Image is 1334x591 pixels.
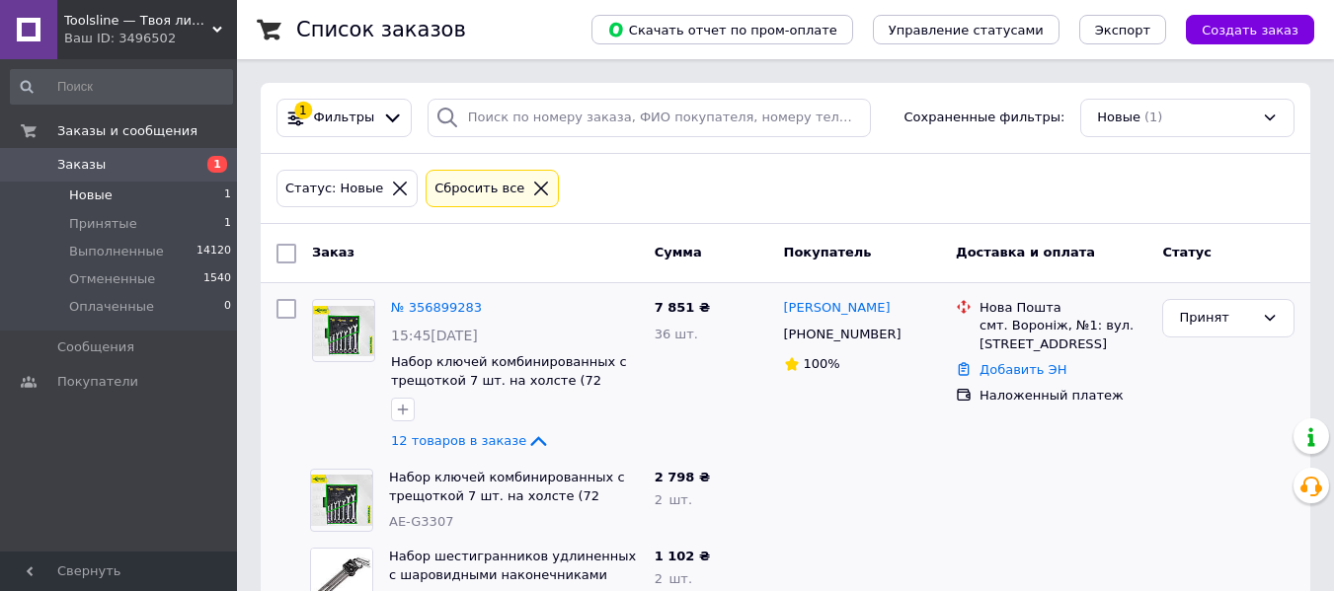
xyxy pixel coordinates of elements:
a: № 356899283 [391,300,482,315]
div: Ваш ID: 3496502 [64,30,237,47]
a: 12 товаров в заказе [391,433,550,448]
a: Добавить ЭН [980,362,1066,377]
a: Набор ключей комбинированных с трещоткой 7 шт. на холсте (72 зуба) Aeroforce AE-G3307 [389,470,625,521]
div: Принят [1179,308,1254,329]
div: смт. Вороніж, №1: вул. [STREET_ADDRESS] [980,317,1146,352]
a: Фото товару [312,299,375,362]
input: Поиск [10,69,233,105]
img: Фото товару [311,475,372,525]
span: Создать заказ [1202,23,1298,37]
span: Покупатель [784,245,872,259]
span: Выполненные [69,243,164,260]
a: Набор ключей комбинированных с трещоткой 7 шт. на холсте (72 зуба) Aeroforce AE-G3307 [391,354,627,406]
span: Сохраненные фильтры: [904,109,1065,127]
span: Новые [69,186,113,204]
span: Сумма [655,245,702,259]
span: 1 [207,156,227,173]
span: Покупатели [57,373,138,391]
div: Сбросить все [431,179,528,199]
span: 12 товаров в заказе [391,433,526,448]
a: [PERSON_NAME] [784,299,891,318]
a: Создать заказ [1166,22,1314,37]
span: 2 шт. [655,492,692,507]
button: Скачать отчет по пром-оплате [591,15,853,44]
h1: Список заказов [296,18,466,41]
span: 1 [224,215,231,233]
span: Toolsline — Твоя линия инструмента [64,12,212,30]
div: [PHONE_NUMBER] [780,322,905,347]
span: Новые [1097,109,1140,127]
span: Заказ [312,245,354,259]
span: 15:45[DATE] [391,328,478,343]
input: Поиск по номеру заказа, ФИО покупателя, номеру телефона, Email, номеру накладной [428,99,871,137]
span: Заказы и сообщения [57,122,197,140]
img: Фото товару [313,306,374,356]
button: Управление статусами [873,15,1059,44]
div: Наложенный платеж [980,387,1146,405]
span: Управление статусами [889,23,1044,37]
span: Принятые [69,215,137,233]
span: 100% [804,356,840,371]
span: 2 шт. [655,571,692,586]
span: Отмененные [69,270,155,288]
span: Заказы [57,156,106,174]
span: 2 798 ₴ [655,470,710,484]
span: Доставка и оплата [956,245,1095,259]
span: (1) [1144,110,1162,124]
span: 1 102 ₴ [655,549,710,563]
button: Экспорт [1079,15,1166,44]
span: Сообщения [57,338,134,356]
span: 1 [224,186,231,204]
span: Скачать отчет по пром-оплате [607,21,837,38]
div: 1 [294,102,312,119]
div: Нова Пошта [980,299,1146,317]
span: Статус [1162,245,1212,259]
div: Статус: Новые [281,179,387,199]
span: AE-G3307 [389,514,453,529]
span: 7 851 ₴ [655,300,710,315]
span: 36 шт. [655,327,698,341]
button: Создать заказ [1186,15,1314,44]
span: Фильтры [314,109,375,127]
span: 1540 [203,270,231,288]
span: 14120 [196,243,231,260]
span: Оплаченные [69,298,154,316]
span: 0 [224,298,231,316]
span: Экспорт [1095,23,1150,37]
